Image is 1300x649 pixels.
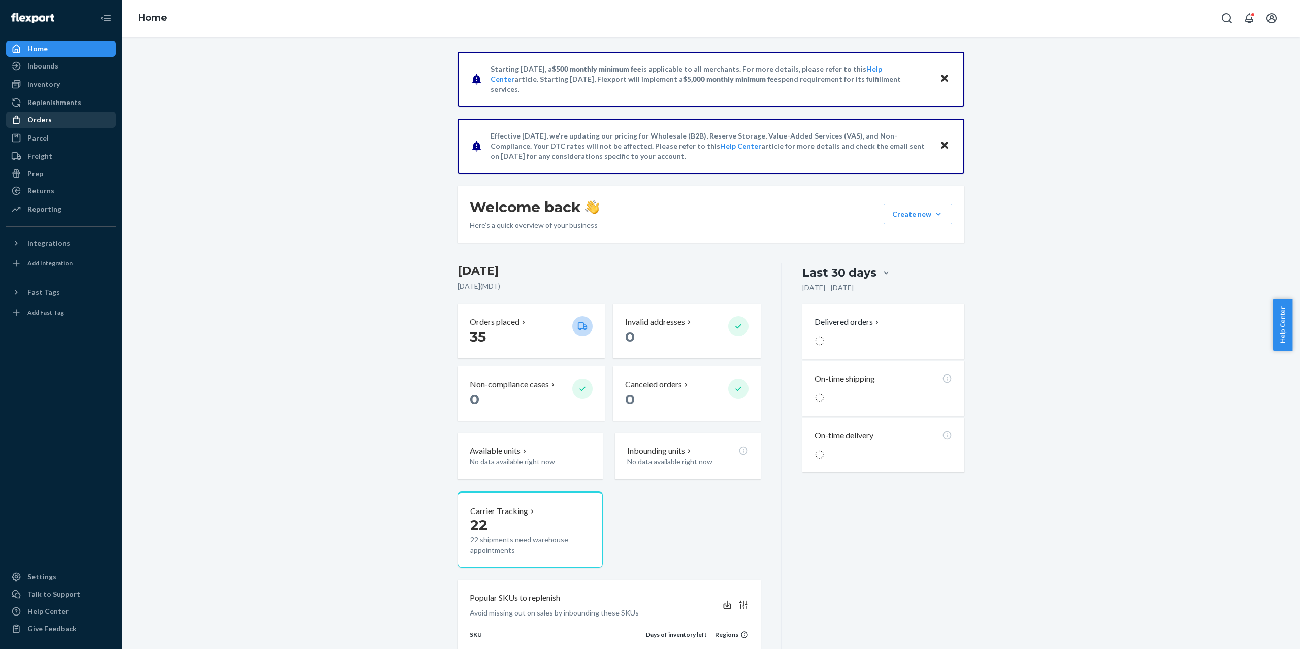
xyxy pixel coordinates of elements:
h3: [DATE] [458,263,761,279]
a: Home [6,41,116,57]
a: Freight [6,148,116,164]
p: Popular SKUs to replenish [470,592,560,604]
a: Add Fast Tag [6,304,116,321]
div: Fast Tags [27,287,60,297]
div: Regions [707,630,749,639]
p: Here’s a quick overview of your business [470,220,599,230]
button: Close Navigation [95,8,116,28]
a: Parcel [6,130,116,146]
img: hand-wave emoji [585,200,599,214]
div: Freight [27,151,52,161]
a: Talk to Support [6,586,116,602]
p: Invalid addresses [625,316,685,328]
div: Orders [27,115,52,125]
a: Add Integration [6,255,116,271]
p: Available units [470,445,521,457]
a: Orders [6,112,116,128]
button: Orders placed 35 [458,304,605,358]
a: Prep [6,165,116,182]
div: Home [27,44,48,54]
div: Prep [27,168,43,179]
div: Inventory [27,79,60,89]
span: 0 [625,328,635,346]
ol: breadcrumbs [130,4,175,33]
a: Home [138,12,167,23]
a: Replenishments [6,94,116,111]
th: SKU [470,630,646,647]
button: Help Center [1273,299,1292,351]
span: 35 [470,328,486,346]
a: Returns [6,183,116,199]
a: Inbounds [6,58,116,74]
p: Non-compliance cases [470,379,549,390]
button: Carrier Tracking2222 shipments need warehouse appointments [458,491,603,568]
div: Inbounds [27,61,58,71]
p: On-time shipping [815,373,875,385]
div: Last 30 days [802,265,876,281]
p: Canceled orders [625,379,682,390]
button: Available unitsNo data available right now [458,433,603,479]
button: Open account menu [1261,8,1282,28]
div: Integrations [27,238,70,248]
button: Close [938,139,951,153]
button: Fast Tags [6,284,116,300]
button: Close [938,72,951,86]
h1: Welcome back [470,198,599,216]
a: Help Center [6,603,116,620]
button: Give Feedback [6,621,116,637]
a: Inventory [6,76,116,92]
div: Reporting [27,204,61,214]
p: Starting [DATE], a is applicable to all merchants. For more details, please refer to this article... [491,64,930,94]
a: Reporting [6,201,116,217]
button: Inbounding unitsNo data available right now [615,433,760,479]
a: Settings [6,569,116,585]
button: Create new [884,204,952,224]
div: Help Center [27,606,69,617]
button: Non-compliance cases 0 [458,366,605,421]
div: Add Integration [27,259,73,267]
span: $500 monthly minimum fee [552,64,641,73]
button: Open Search Box [1217,8,1237,28]
div: Returns [27,186,54,196]
p: No data available right now [627,457,748,467]
div: Add Fast Tag [27,308,64,317]
button: Delivered orders [815,316,881,328]
button: Invalid addresses 0 [613,304,760,358]
div: Talk to Support [27,589,80,599]
p: [DATE] - [DATE] [802,283,854,293]
p: Avoid missing out on sales by inbounding these SKUs [470,608,639,618]
p: 22 shipments need warehouse appointments [470,535,590,555]
span: 0 [625,391,635,408]
p: No data available right now [470,457,591,467]
button: Integrations [6,235,116,251]
div: Parcel [27,133,49,143]
p: Effective [DATE], we're updating our pricing for Wholesale (B2B), Reserve Storage, Value-Added Se... [491,131,930,161]
button: Canceled orders 0 [613,366,760,421]
p: Carrier Tracking [470,505,528,517]
div: Settings [27,572,56,582]
p: [DATE] ( MDT ) [458,281,761,291]
span: 22 [470,516,487,533]
div: Replenishments [27,97,81,108]
p: Inbounding units [627,445,685,457]
p: On-time delivery [815,430,873,441]
div: Give Feedback [27,624,77,634]
p: Orders placed [470,316,519,328]
img: Flexport logo [11,13,54,23]
span: 0 [470,391,479,408]
a: Help Center [720,142,761,150]
button: Open notifications [1239,8,1259,28]
span: $5,000 monthly minimum fee [683,75,778,83]
th: Days of inventory left [646,630,707,647]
